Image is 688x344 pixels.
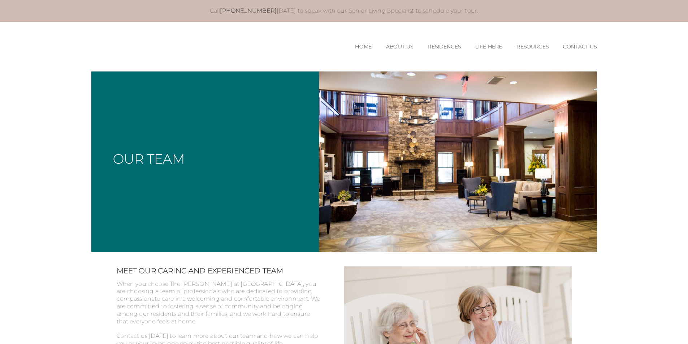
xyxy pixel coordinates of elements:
[386,44,413,50] a: About Us
[516,44,548,50] a: Resources
[475,44,502,50] a: Life Here
[99,7,590,15] p: Call [DATE] to speak with our Senior Living Specialist to schedule your tour.
[220,7,276,14] a: [PHONE_NUMBER]
[428,44,461,50] a: Residences
[563,44,597,50] a: Contact Us
[117,280,323,333] p: When you choose The [PERSON_NAME] at [GEOGRAPHIC_DATA], you are choosing a team of professionals ...
[117,266,323,275] h2: Meet Our Caring and Experienced Team
[355,44,372,50] a: Home
[113,152,185,165] h2: Our Team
